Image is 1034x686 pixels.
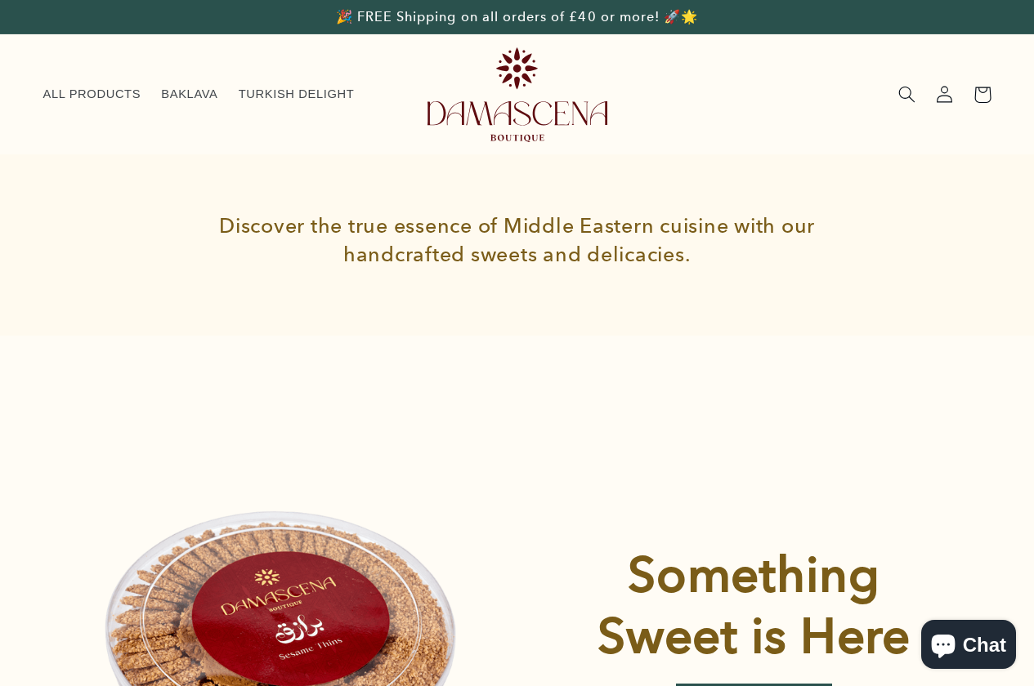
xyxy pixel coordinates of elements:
[151,77,228,113] a: BAKLAVA
[33,77,151,113] a: ALL PRODUCTS
[421,41,614,148] a: Damascena Boutique
[161,87,217,102] span: BAKLAVA
[180,187,854,293] h1: Discover the true essence of Middle Eastern cuisine with our handcrafted sweets and delicacies.
[43,87,141,102] span: ALL PRODUCTS
[336,9,698,24] span: 🎉 FREE Shipping on all orders of £40 or more! 🚀🌟
[916,620,1021,673] inbox-online-store-chat: Shopify online store chat
[228,77,365,113] a: TURKISH DELIGHT
[889,76,926,114] summary: Search
[427,47,607,141] img: Damascena Boutique
[239,87,355,102] span: TURKISH DELIGHT
[598,545,911,665] strong: Something Sweet is Here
